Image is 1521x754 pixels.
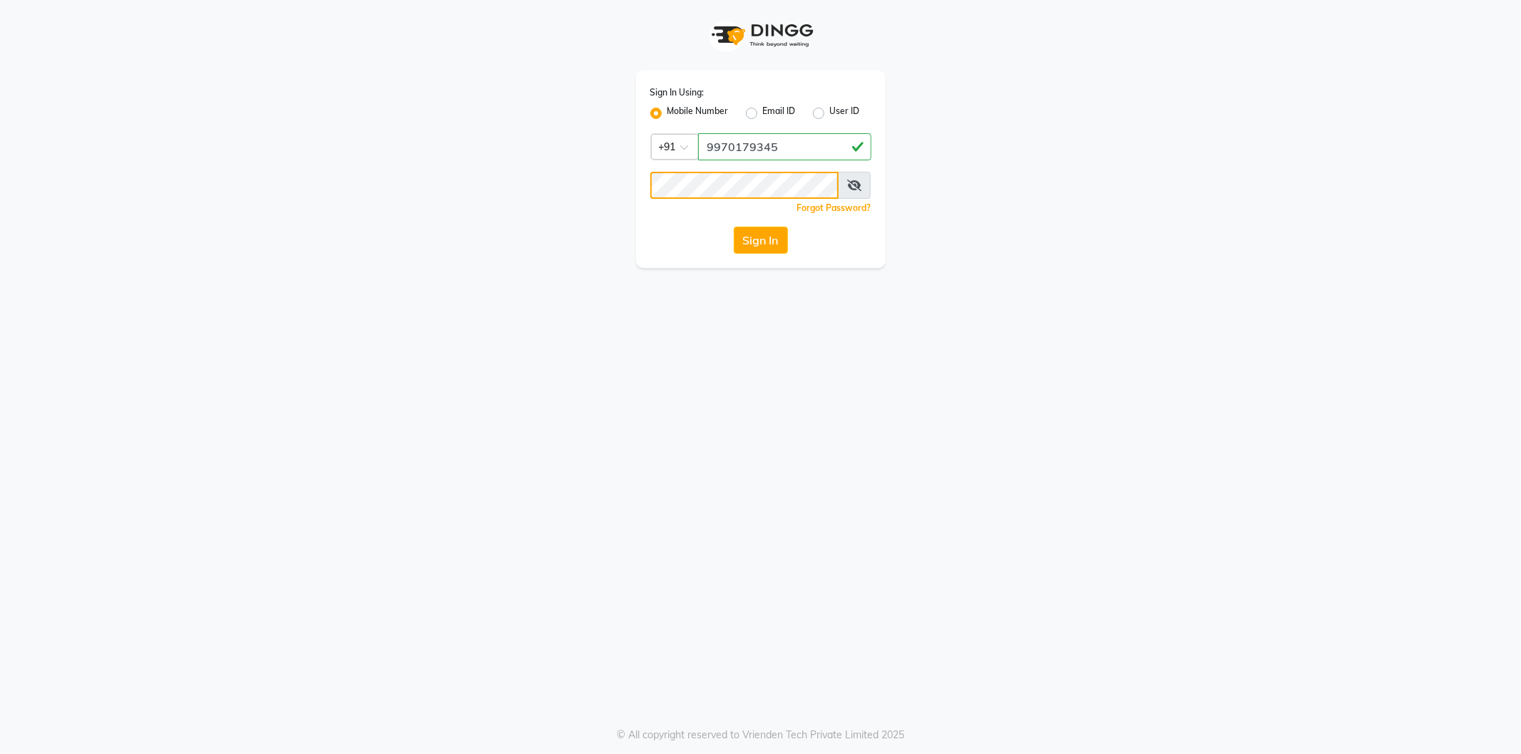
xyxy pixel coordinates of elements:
[830,105,860,122] label: User ID
[734,227,788,254] button: Sign In
[704,14,818,56] img: logo1.svg
[763,105,796,122] label: Email ID
[650,86,705,99] label: Sign In Using:
[650,172,839,199] input: Username
[667,105,729,122] label: Mobile Number
[698,133,871,160] input: Username
[797,202,871,213] a: Forgot Password?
